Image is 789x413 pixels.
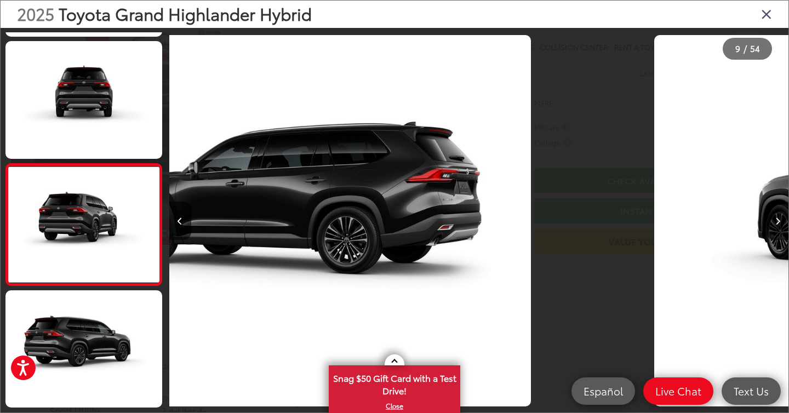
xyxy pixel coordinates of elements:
[750,42,760,54] span: 54
[17,2,54,25] span: 2025
[4,40,163,159] img: 2025 Toyota Grand Highlander Hybrid Hybrid MAX Platinum
[59,2,312,25] span: Toyota Grand Highlander Hybrid
[578,384,628,398] span: Español
[742,45,748,53] span: /
[728,384,774,398] span: Text Us
[722,377,781,405] a: Text Us
[643,377,713,405] a: Live Chat
[767,202,788,240] button: Next image
[735,42,740,54] span: 9
[169,202,191,240] button: Previous image
[650,384,707,398] span: Live Chat
[330,366,459,400] span: Snag $50 Gift Card with a Test Drive!
[7,167,161,282] img: 2025 Toyota Grand Highlander Hybrid Hybrid MAX Platinum
[4,289,163,409] img: 2025 Toyota Grand Highlander Hybrid Hybrid MAX Platinum
[571,377,635,405] a: Español
[761,7,772,21] i: Close gallery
